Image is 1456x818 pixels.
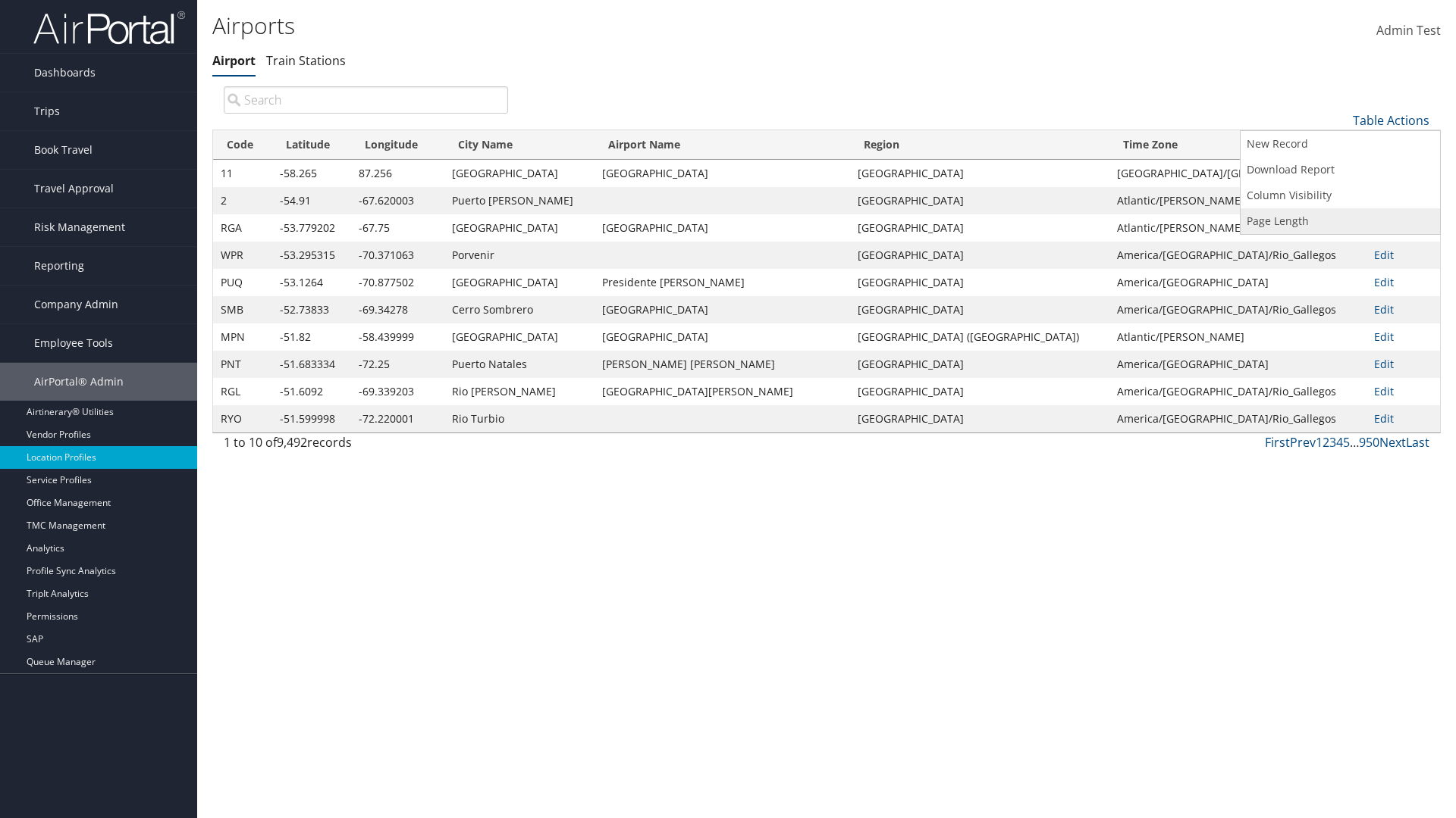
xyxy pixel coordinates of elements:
[34,286,118,323] span: Company Admin
[34,208,125,246] span: Risk Management
[34,363,124,401] span: AirPortal® Admin
[34,92,60,130] span: Trips
[34,324,113,362] span: Employee Tools
[34,131,93,169] span: Book Travel
[34,170,114,208] span: Travel Approval
[34,247,84,285] span: Reporting
[1241,157,1440,183] a: Download Report
[1241,208,1440,234] a: Page Length
[34,54,96,92] span: Dashboards
[33,10,185,45] img: airportal-logo.png
[1241,183,1440,208] a: Column Visibility
[1241,131,1440,157] a: New Record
